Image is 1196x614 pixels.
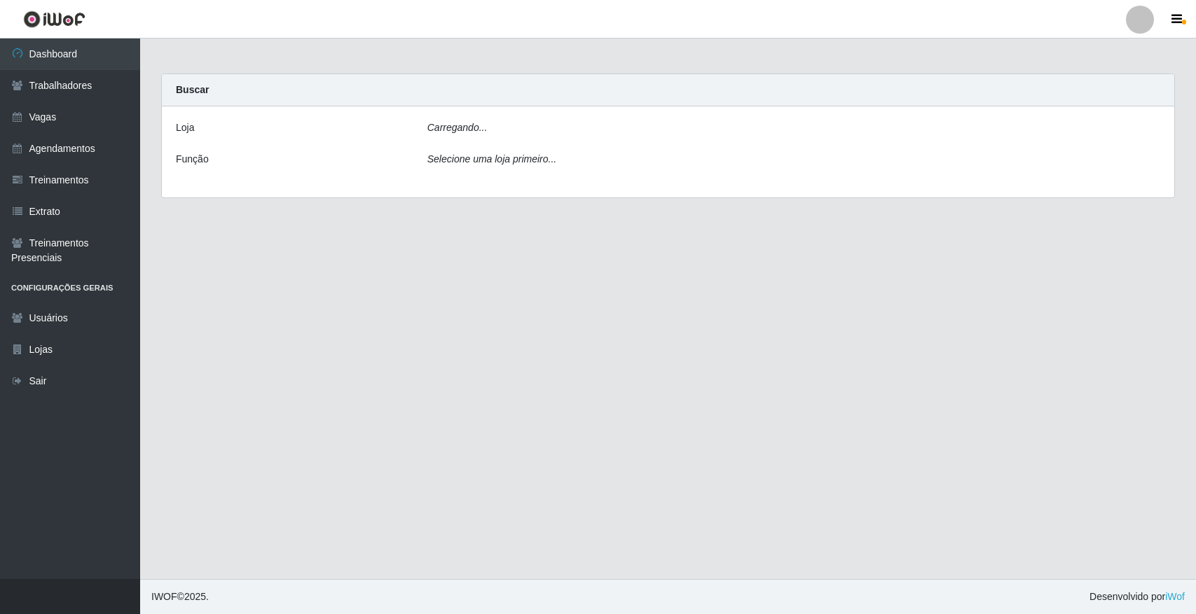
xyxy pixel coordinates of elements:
[1165,591,1185,602] a: iWof
[427,153,556,165] i: Selecione uma loja primeiro...
[1090,589,1185,604] span: Desenvolvido por
[427,122,488,133] i: Carregando...
[151,591,177,602] span: IWOF
[176,152,209,167] label: Função
[176,120,194,135] label: Loja
[176,84,209,95] strong: Buscar
[151,589,209,604] span: © 2025 .
[23,11,85,28] img: CoreUI Logo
